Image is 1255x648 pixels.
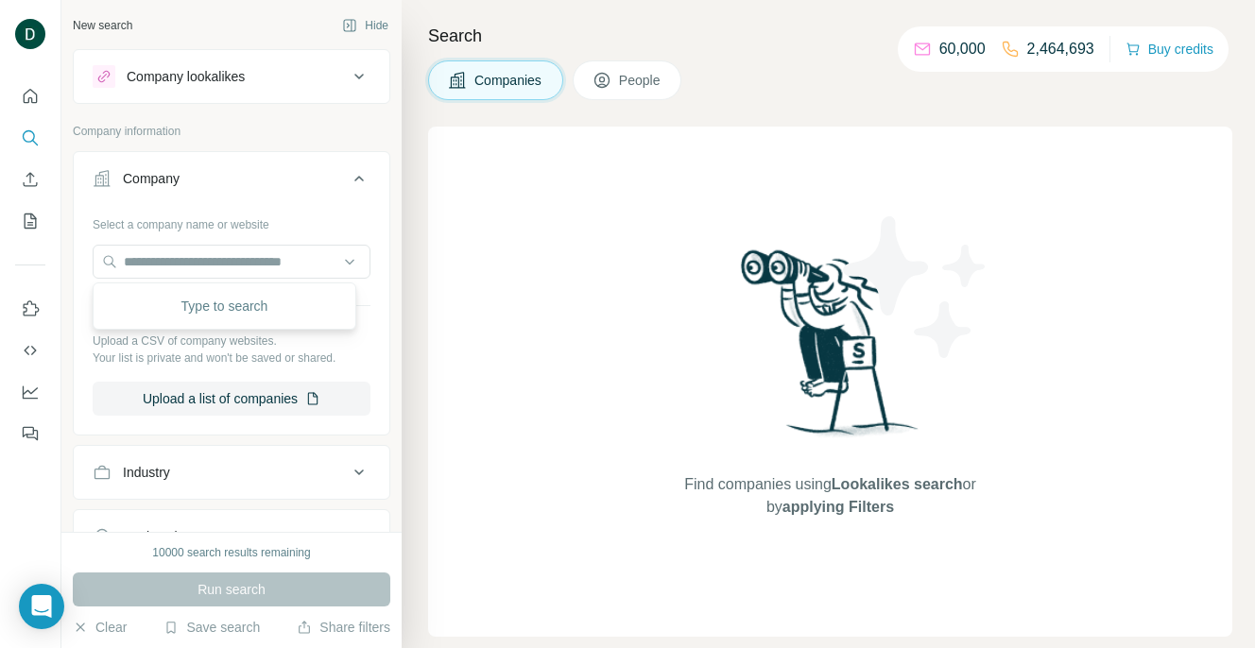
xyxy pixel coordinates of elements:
button: Company lookalikes [74,54,389,99]
span: applying Filters [782,499,894,515]
div: Company [123,169,180,188]
button: Industry [74,450,389,495]
button: Dashboard [15,375,45,409]
span: People [619,71,662,90]
button: Upload a list of companies [93,382,370,416]
button: Hide [329,11,402,40]
p: Your list is private and won't be saved or shared. [93,350,370,367]
div: Type to search [97,287,352,325]
button: Save search [163,618,260,637]
button: Use Surfe on LinkedIn [15,292,45,326]
button: Clear [73,618,127,637]
button: Enrich CSV [15,162,45,196]
div: Industry [123,463,170,482]
button: Share filters [297,618,390,637]
button: Buy credits [1126,36,1213,62]
div: Company lookalikes [127,67,245,86]
span: Companies [474,71,543,90]
img: Avatar [15,19,45,49]
img: Surfe Illustration - Stars [831,202,1001,372]
div: Select a company name or website [93,209,370,233]
button: Search [15,121,45,155]
h4: Search [428,23,1232,49]
img: Surfe Illustration - Woman searching with binoculars [732,245,929,455]
p: 60,000 [939,38,986,60]
span: Lookalikes search [832,476,963,492]
button: Use Surfe API [15,333,45,367]
button: My lists [15,204,45,238]
div: New search [73,17,132,34]
button: Feedback [15,417,45,451]
div: HQ location [123,527,192,546]
span: Find companies using or by [679,473,981,519]
div: 10000 search results remaining [152,544,310,561]
p: 2,464,693 [1027,38,1094,60]
p: Company information [73,123,390,140]
div: Open Intercom Messenger [19,584,64,629]
button: Company [74,156,389,209]
p: Upload a CSV of company websites. [93,333,370,350]
button: HQ location [74,514,389,559]
button: Quick start [15,79,45,113]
